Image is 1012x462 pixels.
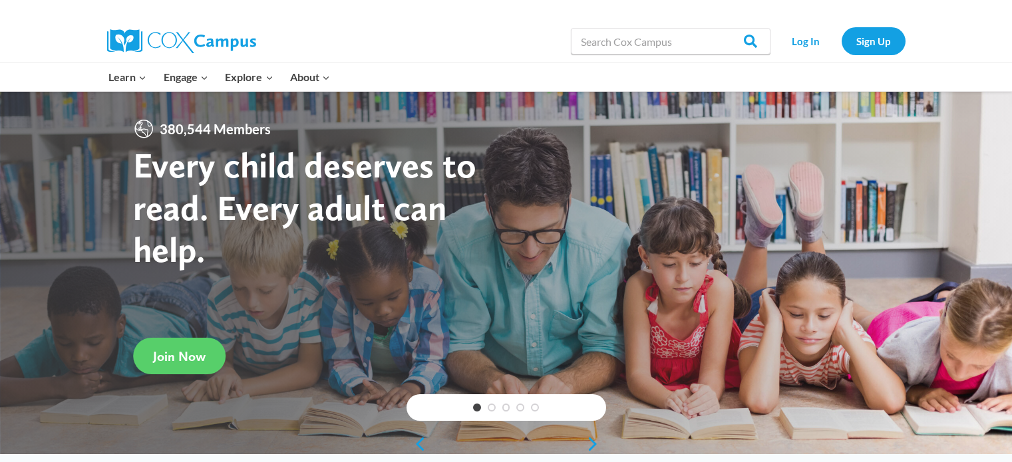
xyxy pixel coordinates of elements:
span: 380,544 Members [154,118,276,140]
span: Learn [108,68,146,86]
input: Search Cox Campus [571,28,770,55]
a: previous [407,436,426,452]
img: Cox Campus [107,29,256,53]
strong: Every child deserves to read. Every adult can help. [133,144,476,271]
nav: Secondary Navigation [777,27,906,55]
a: Sign Up [842,27,906,55]
span: Engage [164,68,208,86]
a: next [586,436,606,452]
a: Log In [777,27,835,55]
span: Join Now [153,348,206,364]
a: 5 [531,404,539,411]
a: 3 [502,404,510,411]
a: 1 [473,404,481,411]
span: Explore [225,68,273,86]
a: Join Now [133,338,226,374]
div: content slider buttons [407,431,606,457]
nav: Primary Navigation [100,63,339,91]
a: 2 [488,404,496,411]
a: 4 [516,404,524,411]
span: About [290,68,330,86]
